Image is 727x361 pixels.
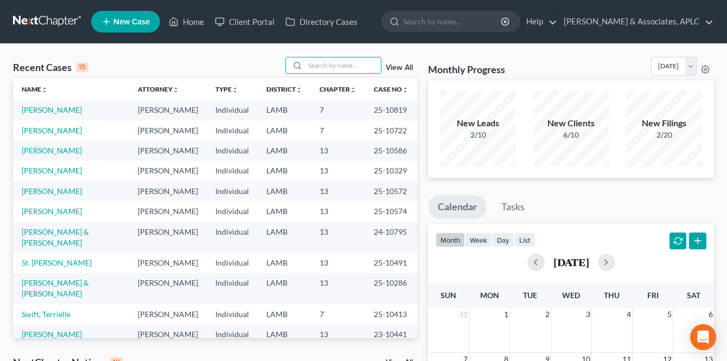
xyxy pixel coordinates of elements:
td: LAMB [258,325,311,356]
i: unfold_more [350,87,356,93]
i: unfold_more [232,87,238,93]
a: Nameunfold_more [22,85,48,93]
div: 2/10 [440,130,516,140]
td: 23-10441 [365,325,417,356]
td: 25-10586 [365,140,417,160]
span: Wed [562,291,580,300]
a: Client Portal [209,12,280,31]
h2: [DATE] [553,256,589,268]
td: LAMB [258,201,311,221]
a: View All [386,64,413,72]
a: [PERSON_NAME] [22,166,82,175]
td: Individual [207,181,258,201]
td: 7 [311,304,365,324]
div: 6/10 [533,130,609,140]
td: LAMB [258,304,311,324]
span: 3 [585,308,591,321]
span: 2 [544,308,551,321]
td: Individual [207,120,258,140]
td: Individual [207,201,258,221]
td: Individual [207,273,258,304]
a: Attorneyunfold_more [138,85,179,93]
td: Individual [207,161,258,181]
span: Sun [441,291,456,300]
button: week [465,233,492,247]
td: LAMB [258,222,311,253]
span: 31 [458,308,469,321]
span: Tue [523,291,537,300]
span: 6 [707,308,714,321]
div: New Clients [533,117,609,130]
i: unfold_more [173,87,179,93]
td: 25-10572 [365,181,417,201]
td: [PERSON_NAME] [129,140,207,160]
a: [PERSON_NAME] & [PERSON_NAME] [22,227,89,247]
td: 25-10329 [365,161,417,181]
td: [PERSON_NAME] [129,253,207,273]
td: LAMB [258,120,311,140]
td: Individual [207,325,258,356]
td: 13 [311,201,365,221]
td: 13 [311,181,365,201]
i: unfold_more [41,87,48,93]
span: Sat [687,291,700,300]
td: [PERSON_NAME] [129,161,207,181]
a: Swift, Terrielle [22,310,71,319]
button: month [436,233,465,247]
a: Tasks [492,195,534,219]
div: 15 [76,62,88,72]
td: 25-10286 [365,273,417,304]
span: 1 [503,308,509,321]
a: Calendar [428,195,487,219]
span: 4 [626,308,632,321]
td: 7 [311,100,365,120]
button: day [492,233,514,247]
td: 13 [311,273,365,304]
td: LAMB [258,140,311,160]
td: Individual [207,304,258,324]
td: 7 [311,120,365,140]
td: 25-10413 [365,304,417,324]
span: Fri [647,291,659,300]
a: [PERSON_NAME] [22,105,82,114]
td: LAMB [258,181,311,201]
td: 13 [311,325,365,356]
a: [PERSON_NAME][GEOGRAPHIC_DATA] [22,330,99,350]
i: unfold_more [402,87,409,93]
a: Home [163,12,209,31]
a: Help [521,12,557,31]
div: Recent Cases [13,61,88,74]
a: Typeunfold_more [215,85,238,93]
td: LAMB [258,100,311,120]
td: [PERSON_NAME] [129,201,207,221]
a: Chapterunfold_more [320,85,356,93]
td: 25-10491 [365,253,417,273]
td: Individual [207,222,258,253]
a: [PERSON_NAME] & Associates, APLC [558,12,713,31]
div: New Leads [440,117,516,130]
input: Search by name... [403,11,502,31]
span: New Case [113,18,150,26]
td: [PERSON_NAME] [129,120,207,140]
td: Individual [207,253,258,273]
button: list [514,233,535,247]
td: Individual [207,140,258,160]
td: 13 [311,222,365,253]
td: [PERSON_NAME] [129,325,207,356]
span: Mon [480,291,499,300]
a: [PERSON_NAME] [22,146,82,155]
td: LAMB [258,273,311,304]
td: 13 [311,140,365,160]
td: LAMB [258,161,311,181]
a: [PERSON_NAME] [22,126,82,135]
i: unfold_more [296,87,302,93]
td: [PERSON_NAME] [129,304,207,324]
span: Thu [604,291,620,300]
a: Directory Cases [280,12,363,31]
div: Open Intercom Messenger [690,324,716,350]
td: 13 [311,253,365,273]
input: Search by name... [305,57,381,73]
a: [PERSON_NAME] [22,207,82,216]
div: New Filings [626,117,702,130]
td: 13 [311,161,365,181]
